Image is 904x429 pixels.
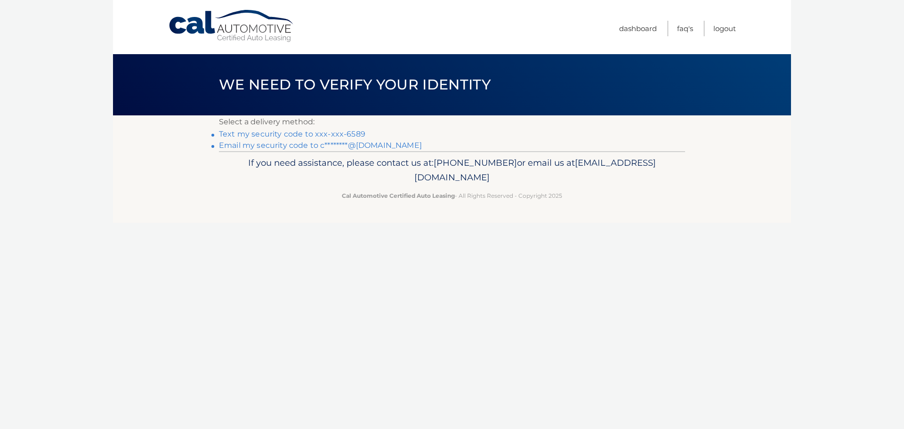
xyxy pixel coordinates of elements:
a: Dashboard [619,21,657,36]
a: FAQ's [677,21,693,36]
span: We need to verify your identity [219,76,491,93]
p: If you need assistance, please contact us at: or email us at [225,155,679,186]
span: [PHONE_NUMBER] [434,157,517,168]
a: Cal Automotive [168,9,295,43]
a: Email my security code to c********@[DOMAIN_NAME] [219,141,422,150]
a: Logout [713,21,736,36]
p: - All Rights Reserved - Copyright 2025 [225,191,679,201]
a: Text my security code to xxx-xxx-6589 [219,130,365,138]
p: Select a delivery method: [219,115,685,129]
strong: Cal Automotive Certified Auto Leasing [342,192,455,199]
